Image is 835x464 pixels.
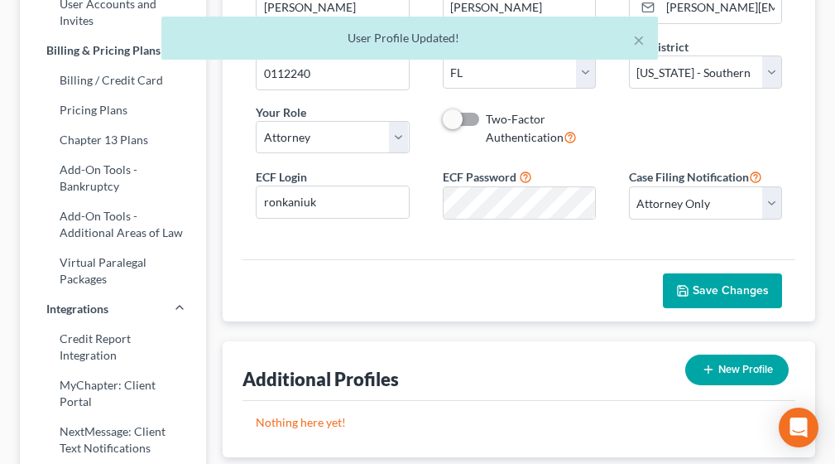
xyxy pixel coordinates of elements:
label: ECF Login [256,168,307,186]
a: NextMessage: Client Text Notifications [20,417,206,463]
span: Save Changes [693,283,769,297]
button: × [633,30,645,50]
input: # [257,58,408,89]
p: Nothing here yet! [256,414,782,431]
a: Pricing Plans [20,95,206,125]
a: Add-On Tools - Additional Areas of Law [20,201,206,248]
label: Case Filing Notification [629,167,762,186]
a: Virtual Paralegal Packages [20,248,206,294]
a: Credit Report Integration [20,324,206,370]
span: Your Role [256,105,306,119]
div: Additional Profiles [242,367,399,391]
div: User Profile Updated! [175,30,645,46]
button: Save Changes [663,273,782,308]
a: MyChapter: Client Portal [20,370,206,417]
div: Open Intercom Messenger [779,408,818,447]
input: Enter ecf login... [257,186,408,218]
label: ECF Password [443,168,516,186]
a: Billing / Credit Card [20,65,206,95]
a: Add-On Tools - Bankruptcy [20,155,206,201]
button: New Profile [685,355,789,385]
a: Integrations [20,294,206,324]
span: Integrations [46,301,108,317]
a: Chapter 13 Plans [20,125,206,155]
span: Two-Factor Authentication [486,112,564,144]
